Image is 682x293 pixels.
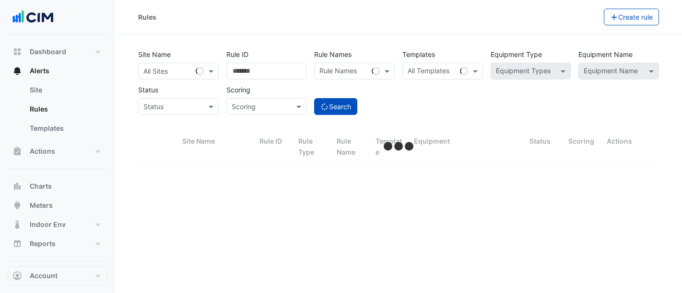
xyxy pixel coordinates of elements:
button: Create rule [604,9,659,25]
label: Equipment Type [491,46,542,63]
app-icon: Charts [12,181,22,191]
label: Templates [402,46,435,63]
div: Rule Names [318,66,357,78]
button: Meters [8,196,107,215]
span: Dashboard [30,47,66,56]
div: Site Name [182,136,248,147]
label: Site Name [138,46,171,63]
button: Indoor Env [8,215,107,234]
app-icon: Indoor Env [12,220,22,229]
div: Rule Type [298,136,325,158]
div: Equipment [414,136,518,147]
a: Rules [22,100,107,119]
span: Meters [30,201,53,210]
a: Site [22,80,107,100]
div: Alerts [8,80,107,142]
button: Search [314,98,357,115]
img: Company Logo [12,8,55,27]
span: Reports [30,239,56,248]
div: Scoring [568,136,595,147]
button: Actions [8,142,107,161]
div: All Templates [406,66,449,78]
div: Rule ID [259,136,286,147]
span: Actions [30,146,55,156]
a: Templates [22,119,107,138]
label: Rule Names [314,46,352,63]
app-icon: Reports [12,239,22,248]
div: Rules [138,12,156,22]
label: Status [138,81,158,98]
span: Alerts [30,66,49,76]
label: Scoring [226,81,250,98]
span: Indoor Env [30,220,66,229]
label: Equipment Name [578,46,633,63]
app-icon: Dashboard [12,47,22,56]
div: Equipment Types [494,66,551,78]
div: Status [529,136,556,147]
div: Actions [607,136,653,147]
app-icon: Meters [12,201,22,210]
button: Dashboard [8,42,107,61]
app-icon: Actions [12,146,22,156]
span: Account [30,271,58,281]
span: Charts [30,181,52,191]
div: Template [376,136,402,158]
label: Rule ID [226,46,248,63]
button: Alerts [8,61,107,80]
button: Account [8,266,107,285]
button: Reports [8,234,107,253]
button: Charts [8,177,107,196]
div: Equipment Name [582,66,638,78]
div: Rule Name [337,136,364,158]
app-icon: Alerts [12,66,22,76]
